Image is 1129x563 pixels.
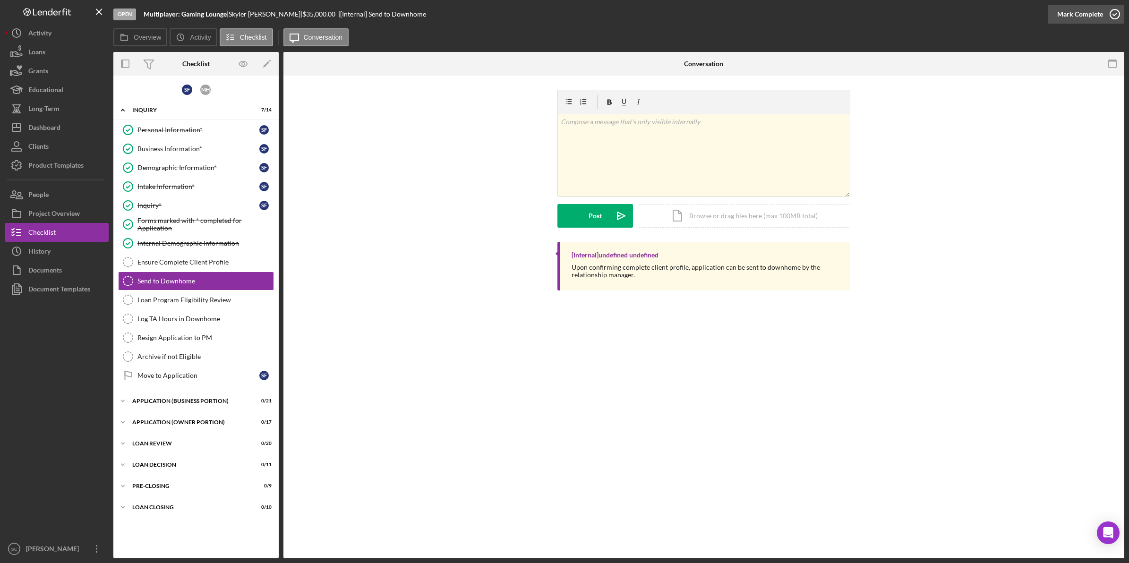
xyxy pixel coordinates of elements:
div: 0 / 21 [255,398,272,404]
div: INQUIRY [132,107,248,113]
label: Activity [190,34,211,41]
div: Upon confirming complete client profile, application can be sent to downhome by the relationship ... [572,264,841,279]
div: Checklist [28,223,56,244]
button: Long-Term [5,99,109,118]
b: Multiplayer: Gaming Lounge [144,10,227,18]
a: Log TA Hours in Downhome [118,309,274,328]
div: M H [200,85,211,95]
a: Loan Program Eligibility Review [118,290,274,309]
div: | [144,10,229,18]
a: Resign Application to PM [118,328,274,347]
a: Archive if not Eligible [118,347,274,366]
div: Documents [28,261,62,282]
div: LOAN DECISION [132,462,248,468]
div: 0 / 9 [255,483,272,489]
div: Educational [28,80,63,102]
div: 0 / 10 [255,504,272,510]
div: Skyler [PERSON_NAME] | [229,10,302,18]
div: APPLICATION (OWNER PORTION) [132,419,248,425]
button: Mark Complete [1048,5,1124,24]
div: S F [259,182,269,191]
div: Checklist [182,60,210,68]
div: Project Overview [28,204,80,225]
div: PRE-CLOSING [132,483,248,489]
button: People [5,185,109,204]
div: 7 / 14 [255,107,272,113]
div: Long-Term [28,99,60,120]
div: S F [259,163,269,172]
label: Overview [134,34,161,41]
a: Internal Demographic Information [118,234,274,253]
button: Document Templates [5,280,109,299]
div: Dashboard [28,118,60,139]
div: Loan Program Eligibility Review [137,296,274,304]
button: Checklist [5,223,109,242]
button: Product Templates [5,156,109,175]
label: Checklist [240,34,267,41]
a: Business Information*SF [118,139,274,158]
div: Ensure Complete Client Profile [137,258,274,266]
div: Open [113,9,136,20]
button: Checklist [220,28,273,46]
a: Ensure Complete Client Profile [118,253,274,272]
button: Project Overview [5,204,109,223]
button: History [5,242,109,261]
a: Personal Information*SF [118,120,274,139]
button: Documents [5,261,109,280]
button: Activity [5,24,109,43]
div: 0 / 11 [255,462,272,468]
div: History [28,242,51,263]
button: Grants [5,61,109,80]
div: S F [259,125,269,135]
div: Grants [28,61,48,83]
div: [PERSON_NAME] [24,539,85,561]
text: SC [11,546,17,552]
button: Dashboard [5,118,109,137]
div: Clients [28,137,49,158]
div: Resign Application to PM [137,334,274,341]
div: Product Templates [28,156,84,177]
div: Loans [28,43,45,64]
div: Inquiry* [137,202,259,209]
div: Archive if not Eligible [137,353,274,360]
a: Move to ApplicationSF [118,366,274,385]
div: Send to Downhome [137,277,274,285]
a: Forms marked with * completed for Application [118,215,274,234]
div: | [Internal] Send to Downhome [338,10,426,18]
button: Conversation [283,28,349,46]
div: Personal Information* [137,126,259,134]
a: Send to Downhome [118,272,274,290]
div: S F [182,85,192,95]
div: Demographic Information* [137,164,259,171]
div: People [28,185,49,206]
div: S F [259,371,269,380]
label: Conversation [304,34,343,41]
div: LOAN REVIEW [132,441,248,446]
div: LOAN CLOSING [132,504,248,510]
div: Business Information* [137,145,259,153]
button: Educational [5,80,109,99]
a: Inquiry*SF [118,196,274,215]
div: $35,000.00 [302,10,338,18]
div: Intake Information* [137,183,259,190]
button: Activity [170,28,217,46]
a: Intake Information*SF [118,177,274,196]
a: Loans [5,43,109,61]
div: 0 / 20 [255,441,272,446]
div: S F [259,144,269,154]
button: Overview [113,28,167,46]
div: Document Templates [28,280,90,301]
button: Clients [5,137,109,156]
div: Post [589,204,602,228]
button: Post [557,204,633,228]
div: [Internal] undefined undefined [572,251,659,259]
